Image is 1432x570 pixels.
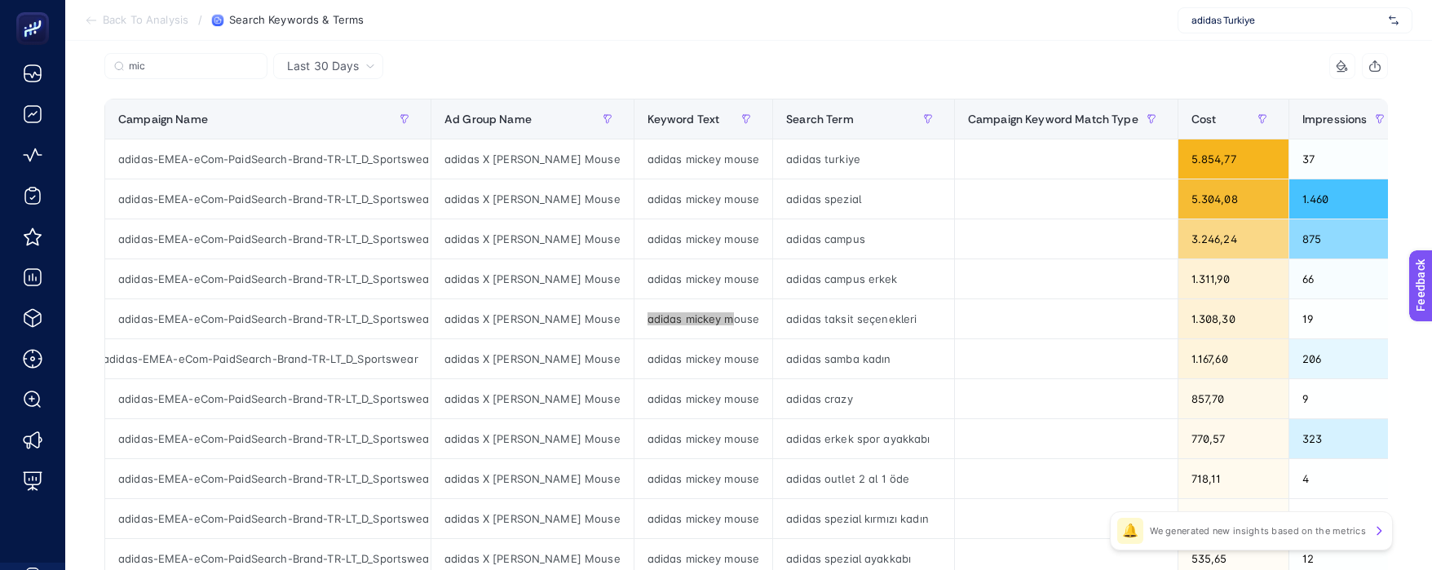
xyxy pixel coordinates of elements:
[431,299,634,338] div: adidas X [PERSON_NAME] Mouse
[1289,419,1407,458] div: 323
[634,219,772,258] div: adidas mickey mouse
[786,113,854,126] span: Search Term
[1178,299,1288,338] div: 1.308,30
[1191,14,1382,27] span: adidas Turkiye
[1289,219,1407,258] div: 875
[1289,259,1407,298] div: 66
[287,58,359,74] span: Last 30 Days
[105,259,431,298] div: adidas-EMEA-eCom-PaidSearch-Brand-TR-LT_D_Sportswear
[634,379,772,418] div: adidas mickey mouse
[1178,459,1288,498] div: 718,11
[1178,179,1288,219] div: 5.304,08
[129,60,258,73] input: Search
[103,14,188,27] span: Back To Analysis
[634,179,772,219] div: adidas mickey mouse
[773,299,954,338] div: adidas taksit seçenekleri
[105,499,431,538] div: adidas-EMEA-eCom-PaidSearch-Brand-TR-LT_D_Sportswear
[634,459,772,498] div: adidas mickey mouse
[431,459,634,498] div: adidas X [PERSON_NAME] Mouse
[773,459,954,498] div: adidas outlet 2 al 1 öde
[1178,339,1288,378] div: 1.167,60
[647,113,720,126] span: Keyword Text
[1150,524,1366,537] p: We generated new insights based on the metrics
[1289,499,1407,538] div: 1
[118,113,208,126] span: Campaign Name
[1289,139,1407,179] div: 37
[1178,219,1288,258] div: 3.246,24
[105,419,431,458] div: adidas-EMEA-eCom-PaidSearch-Brand-TR-LT_D_Sportswear
[105,179,431,219] div: adidas-EMEA-eCom-PaidSearch-Brand-TR-LT_D_Sportswear
[431,219,634,258] div: adidas X [PERSON_NAME] Mouse
[444,113,532,126] span: Ad Group Name
[773,379,954,418] div: adidas crazy
[1178,259,1288,298] div: 1.311,90
[634,419,772,458] div: adidas mickey mouse
[1178,419,1288,458] div: 770,57
[431,499,634,538] div: adidas X [PERSON_NAME] Mouse
[431,419,634,458] div: adidas X [PERSON_NAME] Mouse
[431,139,634,179] div: adidas X [PERSON_NAME] Mouse
[105,219,431,258] div: adidas-EMEA-eCom-PaidSearch-Brand-TR-LT_D_Sportswear
[773,419,954,458] div: adidas erkek spor ayakkabı
[634,139,772,179] div: adidas mickey mouse
[968,113,1138,126] span: Campaign Keyword Match Type
[229,14,364,27] span: Search Keywords & Terms
[773,139,954,179] div: adidas turkiye
[1289,179,1407,219] div: 1.460
[105,379,431,418] div: adidas-EMEA-eCom-PaidSearch-Brand-TR-LT_D_Sportswear
[773,259,954,298] div: adidas campus erkek
[431,339,634,378] div: adidas X [PERSON_NAME] Mouse
[1289,339,1407,378] div: 206
[105,139,431,179] div: adidas-EMEA-eCom-PaidSearch-Brand-TR-LT_D_Sportswear
[1289,379,1407,418] div: 9
[634,259,772,298] div: adidas mickey mouse
[1289,299,1407,338] div: 19
[1178,379,1288,418] div: 857,70
[105,299,431,338] div: adidas-EMEA-eCom-PaidSearch-Brand-TR-LT_D_Sportswear
[1289,459,1407,498] div: 4
[1389,12,1399,29] img: svg%3e
[773,339,954,378] div: adidas samba kadın
[431,179,634,219] div: adidas X [PERSON_NAME] Mouse
[773,179,954,219] div: adidas spezial
[634,299,772,338] div: adidas mickey mouse
[1302,113,1368,126] span: Impressions
[1178,139,1288,179] div: 5.854,77
[1117,518,1143,544] div: 🔔
[634,339,772,378] div: adidas mickey mouse
[1191,113,1217,126] span: Cost
[773,219,954,258] div: adidas campus
[634,499,772,538] div: adidas mickey mouse
[198,13,202,26] span: /
[105,459,431,498] div: adidas-EMEA-eCom-PaidSearch-Brand-TR-LT_D_Sportswear
[105,339,431,378] div: adidas-EMEA-eCom-PaidSearch-Brand-TR-LT_D_Sportswear
[10,5,62,18] span: Feedback
[1178,499,1288,538] div: 581
[431,259,634,298] div: adidas X [PERSON_NAME] Mouse
[773,499,954,538] div: adidas spezial kırmızı kadın
[431,379,634,418] div: adidas X [PERSON_NAME] Mouse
